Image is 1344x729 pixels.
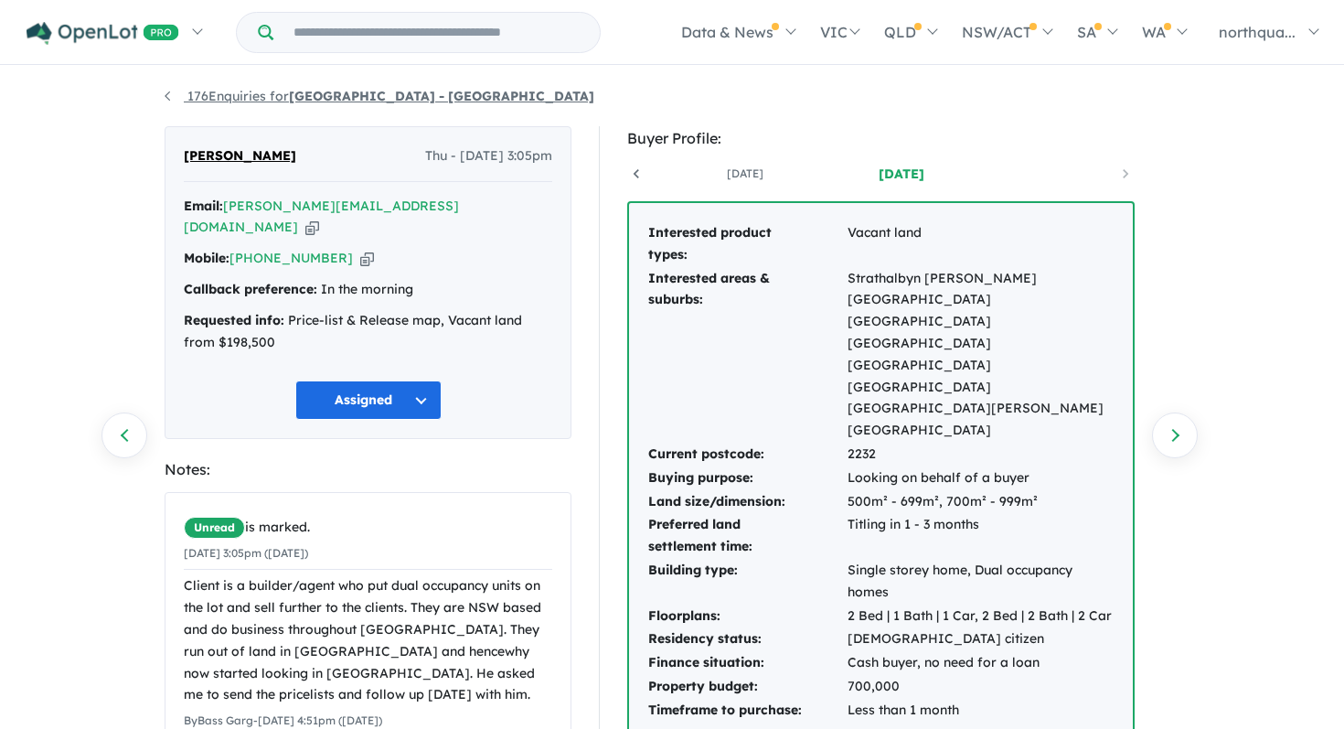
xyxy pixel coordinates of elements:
[647,466,847,490] td: Buying purpose:
[667,165,823,183] a: [DATE]
[647,699,847,723] td: Timeframe to purchase:
[360,249,374,268] button: Copy
[184,517,552,539] div: is marked.
[647,490,847,514] td: Land size/dimension:
[847,605,1115,628] td: 2 Bed | 1 Bath | 1 Car, 2 Bed | 2 Bath | 2 Car
[277,13,596,52] input: Try estate name, suburb, builder or developer
[165,88,594,104] a: 176Enquiries for[GEOGRAPHIC_DATA] - [GEOGRAPHIC_DATA]
[847,627,1115,651] td: [DEMOGRAPHIC_DATA] citizen
[229,250,353,266] a: [PHONE_NUMBER]
[165,86,1179,108] nav: breadcrumb
[647,513,847,559] td: Preferred land settlement time:
[295,381,442,420] button: Assigned
[184,198,459,236] a: [PERSON_NAME][EMAIL_ADDRESS][DOMAIN_NAME]
[647,221,847,267] td: Interested product types:
[425,145,552,167] span: Thu - [DATE] 3:05pm
[184,250,229,266] strong: Mobile:
[184,546,308,560] small: [DATE] 3:05pm ([DATE])
[847,651,1115,675] td: Cash buyer, no need for a loan
[847,466,1115,490] td: Looking on behalf of a buyer
[289,88,594,104] strong: [GEOGRAPHIC_DATA] - [GEOGRAPHIC_DATA]
[184,713,382,727] small: By Bass Garg - [DATE] 4:51pm ([DATE])
[184,198,223,214] strong: Email:
[647,443,847,466] td: Current postcode:
[847,443,1115,466] td: 2232
[847,267,1115,443] td: Strathalbyn [PERSON_NAME][GEOGRAPHIC_DATA] [GEOGRAPHIC_DATA] [GEOGRAPHIC_DATA] [GEOGRAPHIC_DATA] ...
[647,675,847,699] td: Property budget:
[305,218,319,237] button: Copy
[847,221,1115,267] td: Vacant land
[1219,23,1296,41] span: northqua...
[847,699,1115,723] td: Less than 1 month
[647,267,847,443] td: Interested areas & suburbs:
[27,22,179,45] img: Openlot PRO Logo White
[184,312,284,328] strong: Requested info:
[627,126,1135,151] div: Buyer Profile:
[647,627,847,651] td: Residency status:
[184,281,317,297] strong: Callback preference:
[647,559,847,605] td: Building type:
[184,575,552,706] div: Client is a builder/agent who put dual occupancy units on the lot and sell further to the clients...
[647,605,847,628] td: Floorplans:
[847,559,1115,605] td: Single storey home, Dual occupancy homes
[184,279,552,301] div: In the morning
[847,490,1115,514] td: 500m² - 699m², 700m² - 999m²
[847,513,1115,559] td: Titling in 1 - 3 months
[847,675,1115,699] td: 700,000
[184,310,552,354] div: Price-list & Release map, Vacant land from $198,500
[184,517,245,539] span: Unread
[184,145,296,167] span: [PERSON_NAME]
[824,165,979,183] a: [DATE]
[647,651,847,675] td: Finance situation:
[165,457,571,482] div: Notes:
